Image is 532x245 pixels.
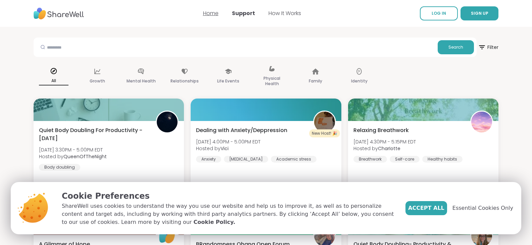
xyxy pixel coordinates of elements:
[353,126,409,134] span: Relaxing Breathwork
[257,74,287,88] p: Physical Health
[62,202,395,226] p: ShareWell uses cookies to understand the way you use our website and help us to improve it, as we...
[62,190,395,202] p: Cookie Preferences
[196,138,260,145] span: [DATE] 4:00PM - 5:00PM EDT
[478,38,498,57] button: Filter
[269,9,301,17] a: How It Works
[353,138,416,145] span: [DATE] 4:30PM - 5:15PM EDT
[438,40,474,54] button: Search
[452,204,513,212] span: Essential Cookies Only
[39,77,68,85] p: All
[224,156,268,163] div: [MEDICAL_DATA]
[408,204,444,212] span: Accept All
[422,156,463,163] div: Healthy habits
[217,77,239,85] p: Life Events
[203,9,219,17] a: Home
[90,77,105,85] p: Growth
[63,153,107,160] b: QueenOfTheNight
[196,156,221,163] div: Anxiety
[194,218,235,226] a: Cookie Policy.
[196,145,260,152] span: Hosted by
[478,39,498,55] span: Filter
[471,112,492,132] img: CharIotte
[353,145,416,152] span: Hosted by
[314,112,335,132] img: Vici
[127,77,156,85] p: Mental Health
[390,156,420,163] div: Self-care
[39,164,80,171] div: Body doubling
[353,156,387,163] div: Breathwork
[39,153,107,160] span: Hosted by
[39,146,107,153] span: [DATE] 3:30PM - 5:00PM EDT
[196,126,287,134] span: Dealing with Anxiety/Deppression
[309,129,340,137] div: New Host! 🎉
[39,126,148,142] span: Quiet Body Doubling For Productivity - [DATE]
[471,10,488,16] span: SIGN UP
[34,4,84,23] img: ShareWell Nav Logo
[271,156,317,163] div: Academic stress
[157,112,178,132] img: QueenOfTheNight
[351,77,368,85] p: Identity
[221,145,229,152] b: Vici
[432,10,446,16] span: LOG IN
[378,145,400,152] b: CharIotte
[309,77,322,85] p: Family
[420,6,458,20] a: LOG IN
[448,44,463,50] span: Search
[232,9,255,17] a: Support
[171,77,199,85] p: Relationships
[405,201,447,215] button: Accept All
[461,6,498,20] button: SIGN UP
